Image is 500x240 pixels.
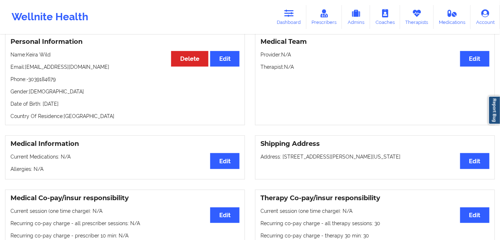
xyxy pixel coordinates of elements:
[10,63,240,71] p: Email: [EMAIL_ADDRESS][DOMAIN_NAME]
[272,5,306,29] a: Dashboard
[10,165,240,173] p: Allergies: N/A
[10,76,240,83] p: Phone: -3039184679
[210,207,240,223] button: Edit
[210,51,240,67] button: Edit
[10,38,240,46] h3: Personal Information
[171,51,208,67] button: Delete
[10,220,240,227] p: Recurring co-pay charge - all prescriber sessions : N/A
[10,194,240,202] h3: Medical Co-pay/insur responsibility
[370,5,400,29] a: Coaches
[400,5,434,29] a: Therapists
[488,96,500,125] a: Report Bug
[260,140,490,148] h3: Shipping Address
[260,51,490,58] p: Provider: N/A
[471,5,500,29] a: Account
[434,5,471,29] a: Medications
[260,63,490,71] p: Therapist: N/A
[10,140,240,148] h3: Medical Information
[260,38,490,46] h3: Medical Team
[342,5,370,29] a: Admins
[260,232,490,239] p: Recurring co-pay charge - therapy 30 min : 30
[10,100,240,108] p: Date of Birth: [DATE]
[260,207,490,215] p: Current session (one time charge): N/A
[260,220,490,227] p: Recurring co-pay charge - all therapy sessions : 30
[10,207,240,215] p: Current session (one time charge): N/A
[460,153,490,169] button: Edit
[10,232,240,239] p: Recurring co-pay charge - prescriber 10 min : N/A
[260,194,490,202] h3: Therapy Co-pay/insur responsibility
[10,113,240,120] p: Country Of Residence: [GEOGRAPHIC_DATA]
[10,88,240,95] p: Gender: [DEMOGRAPHIC_DATA]
[10,51,240,58] p: Name: Keira Wild
[10,153,240,160] p: Current Medications: N/A
[306,5,342,29] a: Prescribers
[210,153,240,169] button: Edit
[460,207,490,223] button: Edit
[260,153,490,160] p: Address: [STREET_ADDRESS][PERSON_NAME][US_STATE]
[460,51,490,67] button: Edit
